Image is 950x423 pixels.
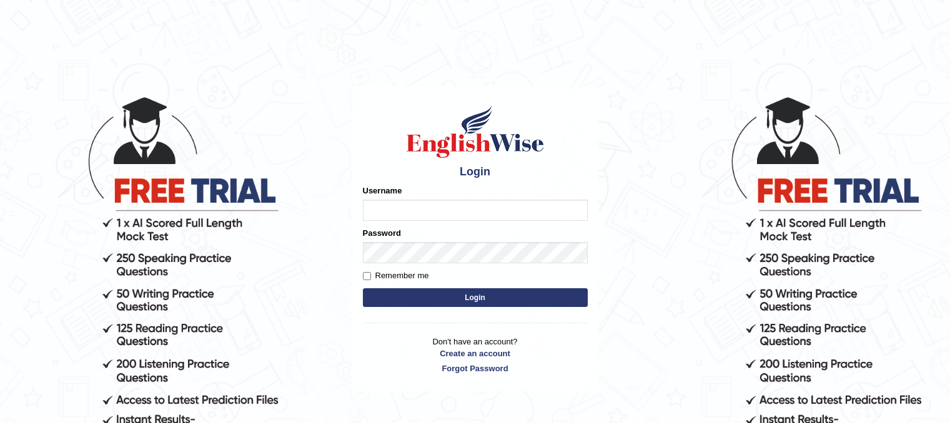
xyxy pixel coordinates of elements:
img: Logo of English Wise sign in for intelligent practice with AI [404,104,547,160]
label: Password [363,227,401,239]
button: Login [363,288,588,307]
p: Don't have an account? [363,336,588,374]
label: Username [363,185,402,197]
h4: Login [363,166,588,178]
a: Create an account [363,348,588,359]
a: Forgot Password [363,362,588,374]
input: Remember me [363,272,371,280]
label: Remember me [363,270,429,282]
